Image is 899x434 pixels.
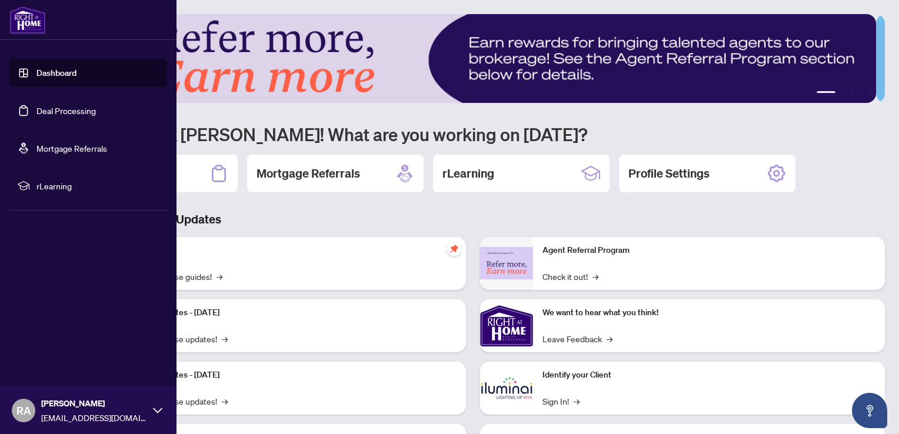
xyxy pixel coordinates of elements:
[36,68,76,78] a: Dashboard
[542,332,612,345] a: Leave Feedback→
[480,362,533,415] img: Identify your Client
[480,299,533,352] img: We want to hear what you think!
[542,395,580,408] a: Sign In!→
[124,306,457,319] p: Platform Updates - [DATE]
[61,123,885,145] h1: Welcome back [PERSON_NAME]! What are you working on [DATE]?
[628,165,710,182] h2: Profile Settings
[41,397,147,410] span: [PERSON_NAME]
[61,211,885,228] h3: Brokerage & Industry Updates
[36,105,96,116] a: Deal Processing
[124,369,457,382] p: Platform Updates - [DATE]
[217,270,222,283] span: →
[9,6,46,34] img: logo
[36,143,107,153] a: Mortgage Referrals
[222,332,228,345] span: →
[607,332,612,345] span: →
[41,411,147,424] span: [EMAIL_ADDRESS][DOMAIN_NAME]
[850,91,854,96] button: 3
[442,165,494,182] h2: rLearning
[257,165,360,182] h2: Mortgage Referrals
[16,402,31,419] span: RA
[222,395,228,408] span: →
[840,91,845,96] button: 2
[817,91,835,96] button: 1
[859,91,864,96] button: 4
[852,393,887,428] button: Open asap
[480,247,533,279] img: Agent Referral Program
[592,270,598,283] span: →
[447,242,461,256] span: pushpin
[574,395,580,408] span: →
[124,244,457,257] p: Self-Help
[542,244,875,257] p: Agent Referral Program
[542,369,875,382] p: Identify your Client
[868,91,873,96] button: 5
[61,14,876,103] img: Slide 0
[36,179,159,192] span: rLearning
[542,306,875,319] p: We want to hear what you think!
[542,270,598,283] a: Check it out!→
